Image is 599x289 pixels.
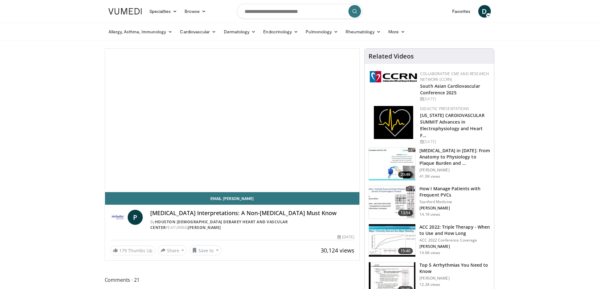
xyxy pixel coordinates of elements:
p: 41.0K views [419,174,440,179]
a: Favorites [448,5,474,18]
p: ACC 2022 Conference Coverage [419,238,490,243]
a: 20:48 [MEDICAL_DATA] in [DATE]: From Anatomy to Physiology to Plaque Burden and … [PERSON_NAME] 4... [369,147,490,181]
button: Save to [189,245,221,255]
a: Cardiovascular [176,25,220,38]
a: South Asian Cardiovascular Conference 2025 [420,83,480,96]
p: 12.2K views [419,282,440,287]
a: Browse [181,5,210,18]
div: [DATE] [420,96,489,102]
img: VuMedi Logo [108,8,142,14]
a: Collaborative CME and Research Network (CCRN) [420,71,489,82]
div: [DATE] [420,139,489,145]
a: D [478,5,491,18]
div: By FEATURING [150,219,355,231]
span: 30,124 views [321,247,354,254]
a: P [128,210,143,225]
p: [PERSON_NAME] [419,244,490,249]
span: 13:54 [398,210,413,216]
div: [DATE] [337,234,354,240]
img: 823da73b-7a00-425d-bb7f-45c8b03b10c3.150x105_q85_crop-smart_upscale.jpg [369,148,415,181]
a: Endocrinology [259,25,302,38]
a: [PERSON_NAME] [188,225,221,230]
img: Houston Methodist DeBakey Heart and Vascular Center [110,210,125,225]
a: 179 Thumbs Up [110,246,155,255]
a: Specialties [146,5,181,18]
p: 14.6K views [419,250,440,255]
h3: [MEDICAL_DATA] in [DATE]: From Anatomy to Physiology to Plaque Burden and … [419,147,490,166]
h3: Top 5 Arrhythmias You Need to Know [419,262,490,275]
img: 9cc0c993-ed59-4664-aa07-2acdd981abd5.150x105_q85_crop-smart_upscale.jpg [369,224,415,257]
button: Share [158,245,187,255]
h4: Related Videos [369,53,414,60]
div: Didactic Presentations [420,106,489,112]
p: 14.1K views [419,212,440,217]
a: Pulmonology [302,25,342,38]
p: [PERSON_NAME] [419,276,490,281]
p: [PERSON_NAME] [419,168,490,173]
a: Dermatology [220,25,260,38]
img: 1860aa7a-ba06-47e3-81a4-3dc728c2b4cf.png.150x105_q85_autocrop_double_scale_upscale_version-0.2.png [374,106,413,139]
a: 13:54 How I Manage Patients with Frequent PVCs Stanford Medicine [PERSON_NAME] 14.1K views [369,186,490,219]
video-js: Video Player [105,49,360,192]
input: Search topics, interventions [237,4,363,19]
h3: How I Manage Patients with Frequent PVCs [419,186,490,198]
a: [US_STATE] CARDIOVASCULAR SUMMIT Advances in Electrophysiology and Heart F… [420,112,485,138]
a: Houston [DEMOGRAPHIC_DATA] DeBakey Heart and Vascular Center [150,219,288,230]
a: Rheumatology [342,25,385,38]
p: [PERSON_NAME] [419,206,490,211]
span: 15:40 [398,248,413,254]
img: eb6d139b-1fa2-419e-a171-13e36c281eca.150x105_q85_crop-smart_upscale.jpg [369,186,415,219]
a: Allergy, Asthma, Immunology [105,25,176,38]
h4: [MEDICAL_DATA] Interpretations: A Non-[MEDICAL_DATA] Must Know [150,210,355,217]
p: Stanford Medicine [419,199,490,204]
a: Email [PERSON_NAME] [105,192,360,205]
span: Comments 21 [105,276,360,284]
span: 179 [119,247,127,253]
img: a04ee3ba-8487-4636-b0fb-5e8d268f3737.png.150x105_q85_autocrop_double_scale_upscale_version-0.2.png [370,71,417,82]
a: 15:40 ACC 2022: Triple Therapy - When to Use and How Long ACC 2022 Conference Coverage [PERSON_NA... [369,224,490,257]
h3: ACC 2022: Triple Therapy - When to Use and How Long [419,224,490,236]
span: 20:48 [398,171,413,178]
a: More [385,25,409,38]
